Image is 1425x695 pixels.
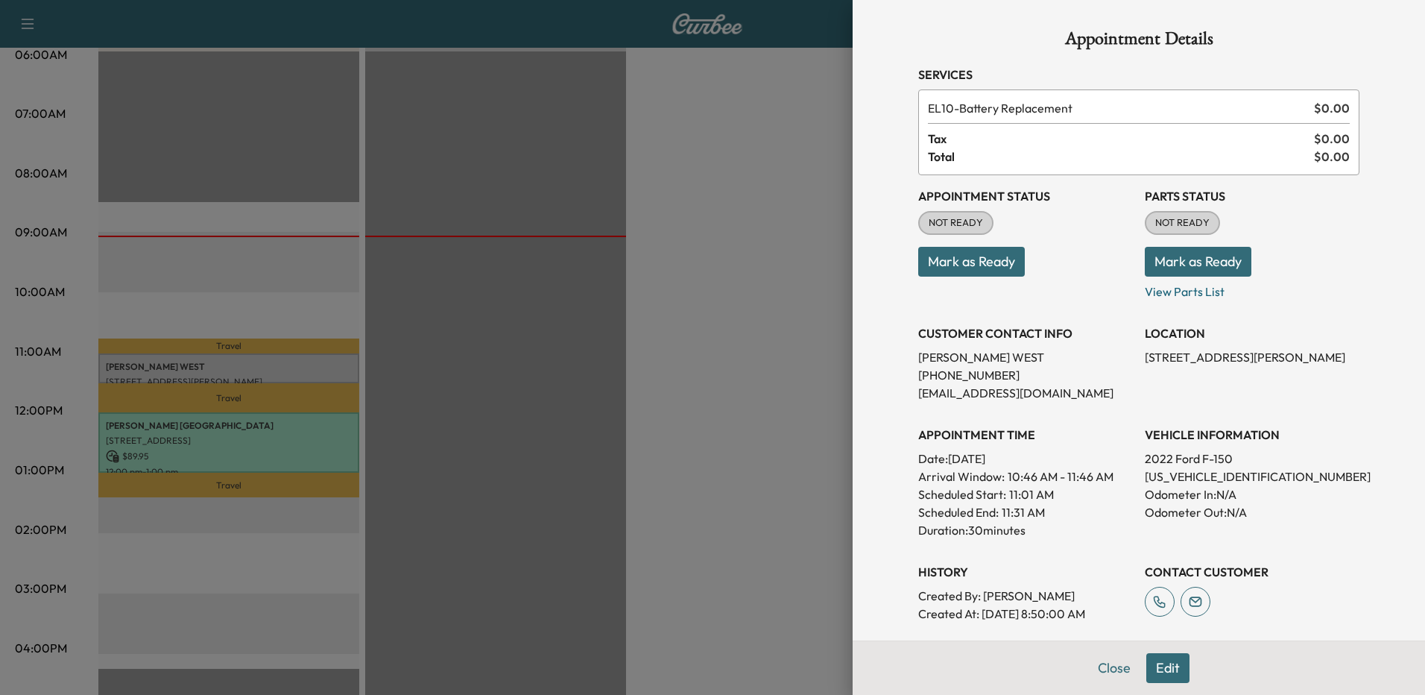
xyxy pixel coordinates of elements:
[918,324,1133,342] h3: CUSTOMER CONTACT INFO
[918,450,1133,468] p: Date: [DATE]
[918,384,1133,402] p: [EMAIL_ADDRESS][DOMAIN_NAME]
[918,187,1133,205] h3: Appointment Status
[918,485,1006,503] p: Scheduled Start:
[920,216,992,230] span: NOT READY
[1145,324,1359,342] h3: LOCATION
[918,426,1133,444] h3: APPOINTMENT TIME
[1145,187,1359,205] h3: Parts Status
[1146,216,1219,230] span: NOT READY
[1145,468,1359,485] p: [US_VEHICLE_IDENTIFICATION_NUMBER]
[1314,148,1350,166] span: $ 0.00
[1145,426,1359,444] h3: VEHICLE INFORMATION
[1145,563,1359,581] h3: CONTACT CUSTOMER
[918,587,1133,605] p: Created By : [PERSON_NAME]
[918,366,1133,384] p: [PHONE_NUMBER]
[1145,503,1359,521] p: Odometer Out: N/A
[918,563,1133,581] h3: History
[918,348,1133,366] p: [PERSON_NAME] WEST
[1009,485,1054,503] p: 11:01 AM
[918,247,1025,277] button: Mark as Ready
[1145,277,1359,301] p: View Parts List
[1146,653,1189,683] button: Edit
[918,503,999,521] p: Scheduled End:
[928,148,1314,166] span: Total
[1145,247,1251,277] button: Mark as Ready
[1145,348,1359,366] p: [STREET_ADDRESS][PERSON_NAME]
[918,468,1133,485] p: Arrival Window:
[1088,653,1140,683] button: Close
[918,66,1359,84] h3: Services
[1008,468,1113,485] span: 10:46 AM - 11:46 AM
[928,99,1308,117] span: Battery Replacement
[1145,450,1359,468] p: 2022 Ford F-150
[1145,485,1359,503] p: Odometer In: N/A
[918,30,1359,54] h1: Appointment Details
[918,521,1133,539] p: Duration: 30 minutes
[1002,503,1045,521] p: 11:31 AM
[918,605,1133,623] p: Created At : [DATE] 8:50:00 AM
[928,130,1314,148] span: Tax
[1314,99,1350,117] span: $ 0.00
[1314,130,1350,148] span: $ 0.00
